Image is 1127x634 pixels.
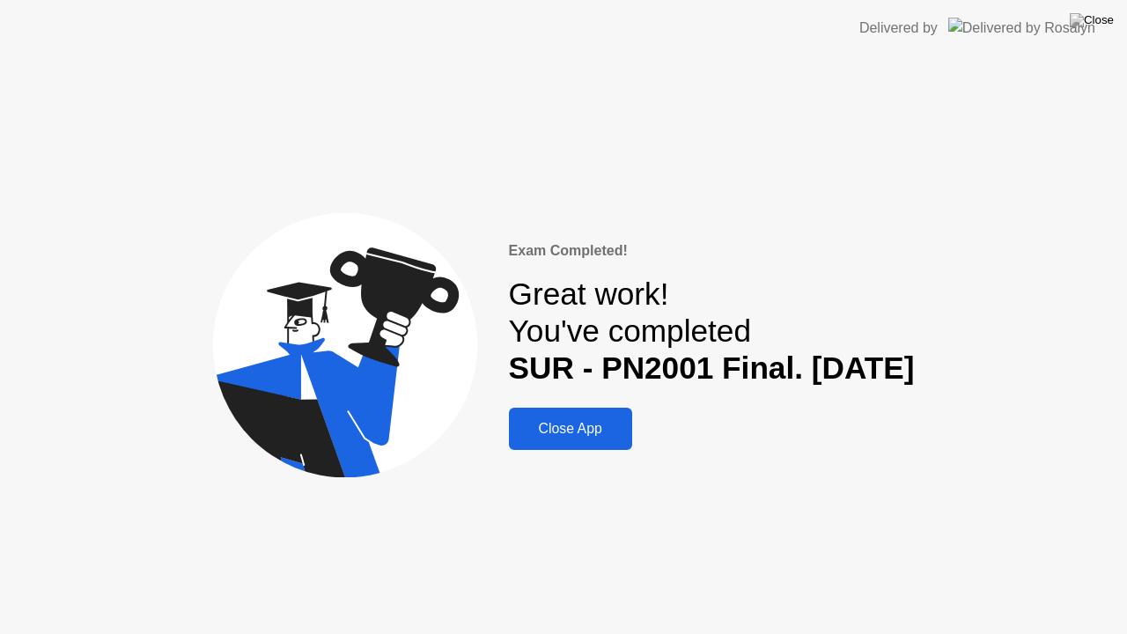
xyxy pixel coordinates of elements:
[859,18,938,39] div: Delivered by
[948,18,1095,38] img: Delivered by Rosalyn
[509,350,915,385] b: SUR - PN2001 Final. [DATE]
[509,408,632,450] button: Close App
[509,240,915,262] div: Exam Completed!
[1070,13,1114,27] img: Close
[514,421,627,437] div: Close App
[509,276,915,387] div: Great work! You've completed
